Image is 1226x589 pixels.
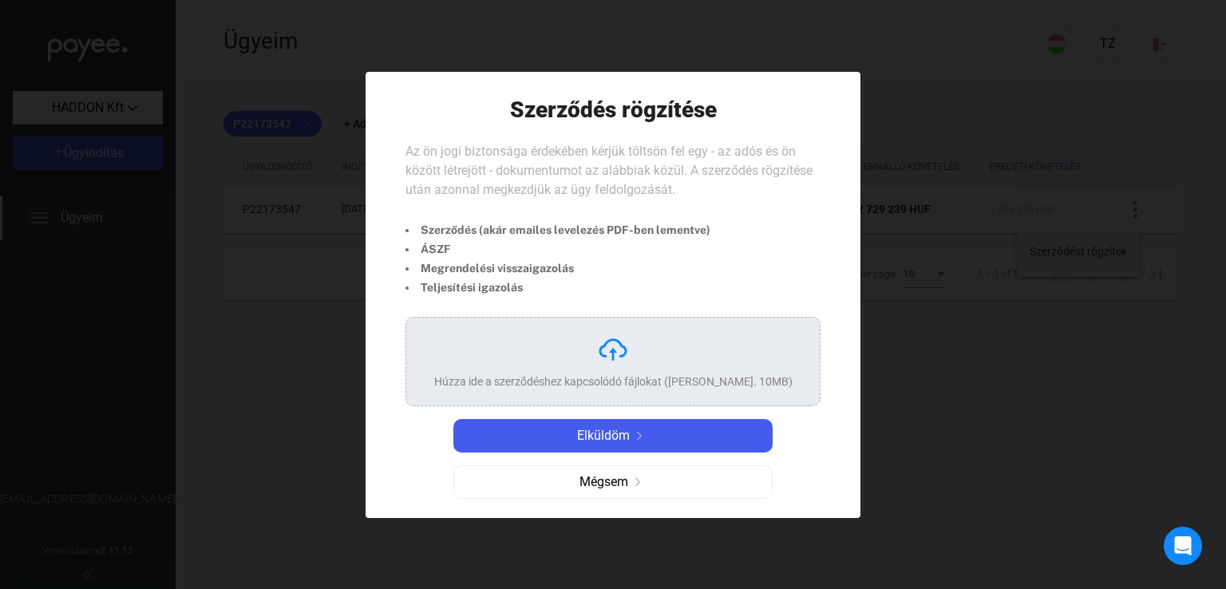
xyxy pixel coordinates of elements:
img: upload-cloud [597,334,629,366]
span: Elküldöm [577,426,630,445]
span: Mégsem [579,472,628,492]
button: Elküldömarrow-right-white [453,419,773,453]
li: Teljesítési igazolás [405,278,710,297]
span: Az ön jogi biztonsága érdekében kérjük töltsön fel egy - az adós és ön között létrejött - dokumen... [405,144,813,197]
button: Mégsemarrow-right-grey [453,465,773,499]
h1: Szerződés rögzítése [510,96,717,124]
img: arrow-right-grey [628,478,647,486]
div: Húzza ide a szerződéshez kapcsolódó fájlokat ([PERSON_NAME]. 10MB) [434,374,793,389]
li: ÁSZF [405,239,710,259]
li: Szerződés (akár emailes levelezés PDF-ben lementve) [405,220,710,239]
li: Megrendelési visszaigazolás [405,259,710,278]
div: Open Intercom Messenger [1164,527,1202,565]
img: arrow-right-white [630,432,649,440]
